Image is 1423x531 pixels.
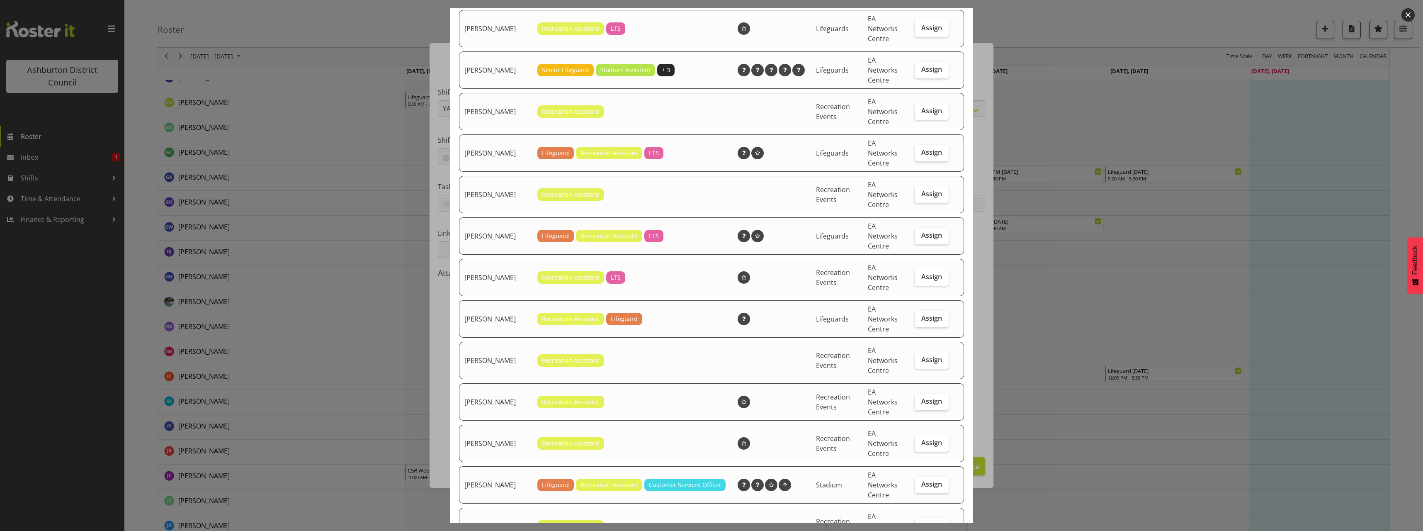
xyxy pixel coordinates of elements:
span: Assign [921,231,942,239]
span: EA Networks Centre [868,14,898,43]
td: [PERSON_NAME] [459,383,532,421]
td: [PERSON_NAME] [459,10,532,47]
span: EA Networks Centre [868,429,898,458]
span: Senior Lifeguard [542,66,589,75]
td: [PERSON_NAME] [459,259,532,296]
span: Recreation Assistant [580,480,638,490]
span: Customer Services Officer [649,480,721,490]
span: Recreation Events [816,351,850,370]
span: Recreation Assistant [542,190,599,199]
span: Recreation Assistant [542,356,599,365]
span: Recreation Assistant [542,439,599,448]
span: Lifeguard [611,314,638,324]
span: Lifeguards [816,314,849,324]
span: Assign [921,314,942,322]
span: Recreation Events [816,185,850,204]
span: Recreation Assistant [542,314,599,324]
span: Recreation Events [816,102,850,121]
td: [PERSON_NAME] [459,51,532,89]
span: EA Networks Centre [868,304,898,334]
span: Assign [921,107,942,115]
button: Feedback - Show survey [1407,237,1423,294]
span: Stadium Assistant [600,66,651,75]
span: EA Networks Centre [868,56,898,85]
span: + 3 [662,66,670,75]
span: Recreation Assistant [580,231,638,241]
span: Assign [921,438,942,447]
span: Lifeguards [816,66,849,75]
span: Assign [921,273,942,281]
td: [PERSON_NAME] [459,93,532,130]
span: Recreation Assistant [542,107,599,116]
span: Lifeguards [816,24,849,33]
span: EA Networks Centre [868,263,898,292]
span: Assign [921,65,942,73]
span: EA Networks Centre [868,222,898,251]
span: Recreation Assistant [580,149,638,158]
span: Recreation Assistant [542,397,599,407]
span: EA Networks Centre [868,97,898,126]
span: Lifeguard [542,231,569,241]
td: [PERSON_NAME] [459,425,532,462]
span: LTS [611,24,621,33]
span: Recreation Assistant [542,522,599,531]
span: EA Networks Centre [868,139,898,168]
span: Assign [921,397,942,405]
span: Assign [921,521,942,530]
span: Assign [921,190,942,198]
span: Feedback [1411,246,1419,275]
span: LTS [649,231,659,241]
span: Recreation Assistant [542,273,599,282]
span: Lifeguard [542,480,569,490]
td: [PERSON_NAME] [459,217,532,255]
span: Recreation Events [816,434,850,453]
span: EA Networks Centre [868,470,898,499]
td: [PERSON_NAME] [459,134,532,172]
span: Lifeguards [816,149,849,158]
span: LTS [611,273,621,282]
td: [PERSON_NAME] [459,466,532,504]
span: EA Networks Centre [868,346,898,375]
span: LTS [649,149,659,158]
span: Lifeguard [542,149,569,158]
span: Assign [921,24,942,32]
span: Recreation Events [816,268,850,287]
span: EA Networks Centre [868,387,898,417]
span: Assign [921,356,942,364]
td: [PERSON_NAME] [459,300,532,338]
span: Recreation Events [816,392,850,412]
span: Stadium [816,480,842,490]
span: Assign [921,148,942,156]
td: [PERSON_NAME] [459,342,532,379]
span: Lifeguards [816,231,849,241]
span: Assign [921,480,942,488]
td: [PERSON_NAME] [459,176,532,213]
span: Recreation Assistant [542,24,599,33]
span: EA Networks Centre [868,180,898,209]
